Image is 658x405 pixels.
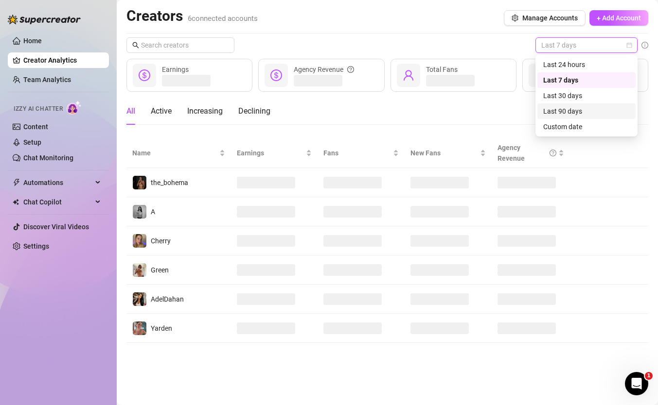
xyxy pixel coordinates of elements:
span: info-circle [641,42,648,49]
span: thunderbolt [13,179,20,186]
div: Last 90 days [543,106,630,117]
span: the_bohema [151,179,188,186]
th: Name [126,138,231,168]
a: Setup [23,138,41,146]
div: Last 24 hours [543,59,630,70]
a: Home [23,37,42,45]
img: the_bohema [133,176,146,189]
span: 6 connected accounts [188,14,258,23]
span: question-circle [550,142,556,164]
a: Chat Monitoring [23,154,73,162]
span: question-circle [347,64,354,75]
img: AdelDahan [133,292,146,306]
span: Yarden [151,324,172,332]
div: Custom date [543,121,630,132]
span: 1 [645,372,653,380]
span: Total Fans [426,66,458,73]
div: Active [151,105,172,117]
span: + Add Account [597,14,641,22]
div: Last 90 days [537,103,636,119]
div: Agency Revenue [498,142,556,164]
div: Increasing [187,105,223,117]
span: Automations [23,175,92,190]
span: Earnings [162,66,189,73]
div: All [126,105,135,117]
div: Last 30 days [537,88,636,103]
span: dollar-circle [139,69,150,81]
div: Last 24 hours [537,57,636,72]
span: Green [151,266,169,274]
a: Content [23,123,48,131]
span: user [403,69,414,81]
a: Creator Analytics [23,52,101,68]
input: Search creators [141,40,221,51]
th: New Fans [405,138,492,168]
th: Fans [318,138,405,168]
span: Chat Copilot [23,194,92,210]
span: Cherry [151,237,171,245]
div: Last 7 days [543,75,630,85]
span: Manage Accounts [522,14,578,22]
div: Custom date [537,119,636,135]
span: user [534,69,546,81]
button: Manage Accounts [504,10,586,26]
span: setting [512,15,518,21]
th: Earnings [231,138,318,168]
a: Discover Viral Videos [23,223,89,231]
span: New Fans [410,148,478,158]
div: Declining [238,105,270,117]
img: Yarden [133,321,146,335]
span: calendar [626,42,632,48]
span: dollar-circle [270,69,282,81]
span: Earnings [237,148,304,158]
span: Last 7 days [541,38,632,52]
button: + Add Account [589,10,648,26]
span: AdelDahan [151,295,184,303]
img: AI Chatter [67,101,82,115]
div: Last 7 days [537,72,636,88]
img: logo-BBDzfeDw.svg [8,15,81,24]
img: Cherry [133,234,146,248]
div: Last 30 days [543,90,630,101]
span: A [151,208,155,216]
img: Green [133,263,146,277]
img: Chat Copilot [13,199,19,205]
span: Fans [323,148,391,158]
a: Team Analytics [23,76,71,84]
a: Settings [23,242,49,250]
div: Agency Revenue [294,64,354,75]
h2: Creators [126,7,258,25]
img: A [133,205,146,219]
iframe: Intercom live chat [625,372,648,395]
span: Izzy AI Chatter [14,104,63,114]
span: Name [132,148,217,158]
span: search [132,42,139,49]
